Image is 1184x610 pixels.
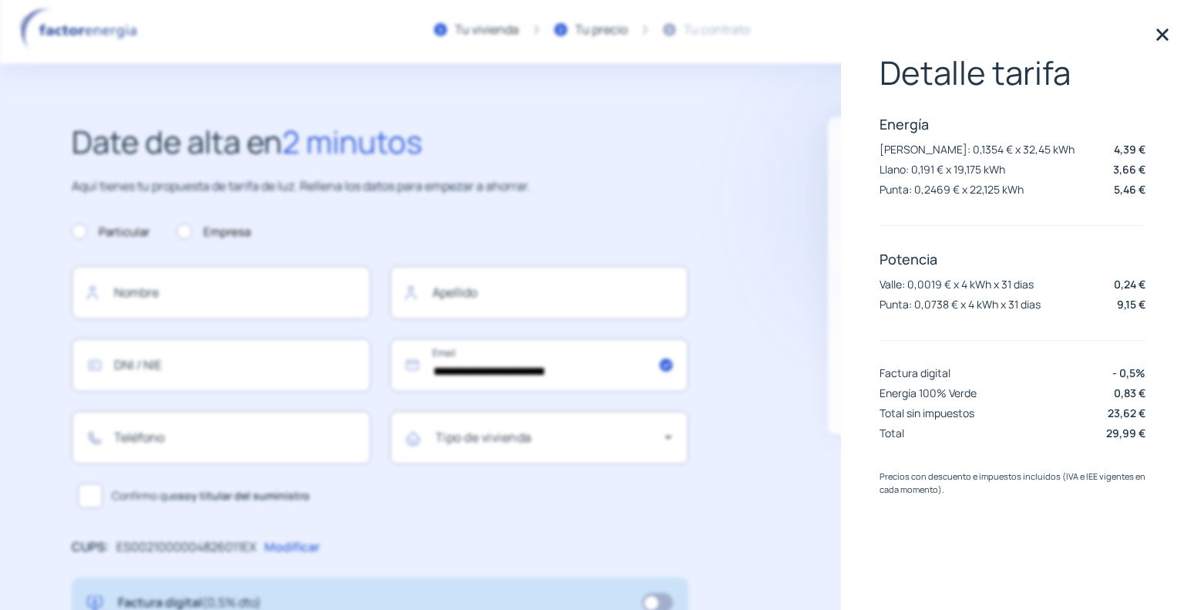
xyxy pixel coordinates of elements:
[880,115,1145,133] p: Energía
[1114,276,1145,292] p: 0,24 €
[264,538,320,558] p: Modificar
[880,250,1145,268] p: Potencia
[880,182,1024,197] p: Punta: 0,2469 € x 22,125 kWh
[72,117,688,167] h2: Date de alta en
[880,386,977,400] p: Energía 100% Verde
[72,177,688,197] p: Aquí tienes tu propuesta de tarifa de luz. Rellena los datos para empezar a ahorrar.
[880,366,950,380] p: Factura digital
[880,426,904,440] p: Total
[880,297,1041,312] p: Punta: 0,0738 € x 4 kWh x 31 dias
[436,429,532,446] mat-label: Tipo de vivienda
[880,142,1075,157] p: [PERSON_NAME]: 0,1354 € x 32,45 kWh
[116,538,257,558] p: ES0021000004826011EX
[1114,385,1145,401] p: 0,83 €
[1114,181,1145,197] p: 5,46 €
[1113,161,1145,177] p: 3,66 €
[575,20,627,40] div: Tu precio
[72,538,109,558] p: CUPS:
[1108,405,1145,421] p: 23,62 €
[282,120,422,163] span: 2 minutos
[72,223,150,241] label: Particular
[880,406,974,420] p: Total sin impuestos
[1106,425,1145,441] p: 29,99 €
[684,20,750,40] div: Tu contrato
[880,54,1145,91] p: Detalle tarifa
[178,488,310,503] b: soy titular del suministro
[15,8,146,52] img: logo factor
[177,223,251,241] label: Empresa
[880,277,1034,292] p: Valle: 0,0019 € x 4 kWh x 31 dias
[112,487,310,504] span: Confirmo que
[455,20,519,40] div: Tu vivienda
[1114,141,1145,157] p: 4,39 €
[880,470,1145,497] p: Precios con descuento e impuestos incluidos (IVA e IEE vigentes en cada momento).
[1112,365,1145,381] p: - 0,5%
[1117,296,1145,312] p: 9,15 €
[880,162,1005,177] p: Llano: 0,191 € x 19,175 kWh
